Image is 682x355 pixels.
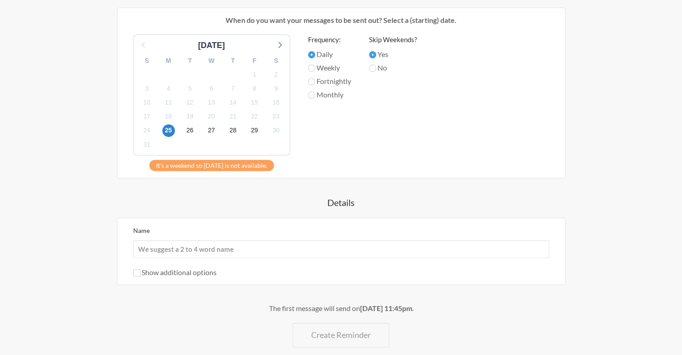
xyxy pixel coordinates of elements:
span: Thursday, September 25, 2025 [162,124,175,137]
span: Saturday, September 27, 2025 [205,124,218,137]
span: Wednesday, September 24, 2025 [141,124,153,137]
span: Tuesday, September 23, 2025 [270,110,282,123]
input: Daily [308,51,315,58]
label: Yes [369,49,417,60]
h4: Details [81,196,601,209]
input: Fortnightly [308,78,315,85]
span: Tuesday, September 2, 2025 [270,68,282,81]
label: Skip Weekends? [369,35,417,45]
div: M [158,54,179,68]
span: Monday, September 8, 2025 [248,82,261,95]
span: Sunday, September 7, 2025 [227,82,239,95]
div: S [265,54,287,68]
span: Saturday, September 13, 2025 [205,96,218,109]
div: It's a weekend so [DATE] is not available. [149,160,274,171]
input: No [369,65,376,72]
input: Monthly [308,92,315,99]
input: We suggest a 2 to 4 word name [133,240,549,258]
span: Monday, September 1, 2025 [248,68,261,81]
input: Show additional options [133,269,140,276]
input: Yes [369,51,376,58]
span: Saturday, September 6, 2025 [205,82,218,95]
span: Sunday, September 14, 2025 [227,96,239,109]
p: When do you want your messages to be sent out? Select a (starting) date. [124,15,558,26]
label: Name [133,227,150,234]
div: T [222,54,244,68]
label: Daily [308,49,351,60]
span: Thursday, September 11, 2025 [162,96,175,109]
label: Show additional options [133,268,217,276]
span: Tuesday, September 30, 2025 [270,124,282,137]
span: Friday, September 12, 2025 [184,96,196,109]
label: Fortnightly [308,76,351,87]
input: Weekly [308,65,315,72]
span: Wednesday, September 10, 2025 [141,96,153,109]
span: Wednesday, September 3, 2025 [141,82,153,95]
label: Monthly [308,89,351,100]
label: Weekly [308,62,351,73]
strong: [DATE] 11:45pm [360,304,412,312]
label: Frequency: [308,35,351,45]
span: Thursday, September 4, 2025 [162,82,175,95]
span: Wednesday, October 1, 2025 [141,138,153,151]
span: Thursday, September 18, 2025 [162,110,175,123]
span: Friday, September 5, 2025 [184,82,196,95]
button: Create Reminder [293,323,389,347]
span: Tuesday, September 9, 2025 [270,82,282,95]
span: Wednesday, September 17, 2025 [141,110,153,123]
div: T [179,54,201,68]
span: Monday, September 29, 2025 [248,124,261,137]
span: Saturday, September 20, 2025 [205,110,218,123]
span: Monday, September 22, 2025 [248,110,261,123]
div: F [244,54,265,68]
span: Friday, September 19, 2025 [184,110,196,123]
div: W [201,54,222,68]
span: Sunday, September 28, 2025 [227,124,239,137]
div: The first message will send on . [81,303,601,314]
div: [DATE] [195,39,229,52]
span: Sunday, September 21, 2025 [227,110,239,123]
span: Monday, September 15, 2025 [248,96,261,109]
span: Tuesday, September 16, 2025 [270,96,282,109]
div: S [136,54,158,68]
label: No [369,62,417,73]
span: Friday, September 26, 2025 [184,124,196,137]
